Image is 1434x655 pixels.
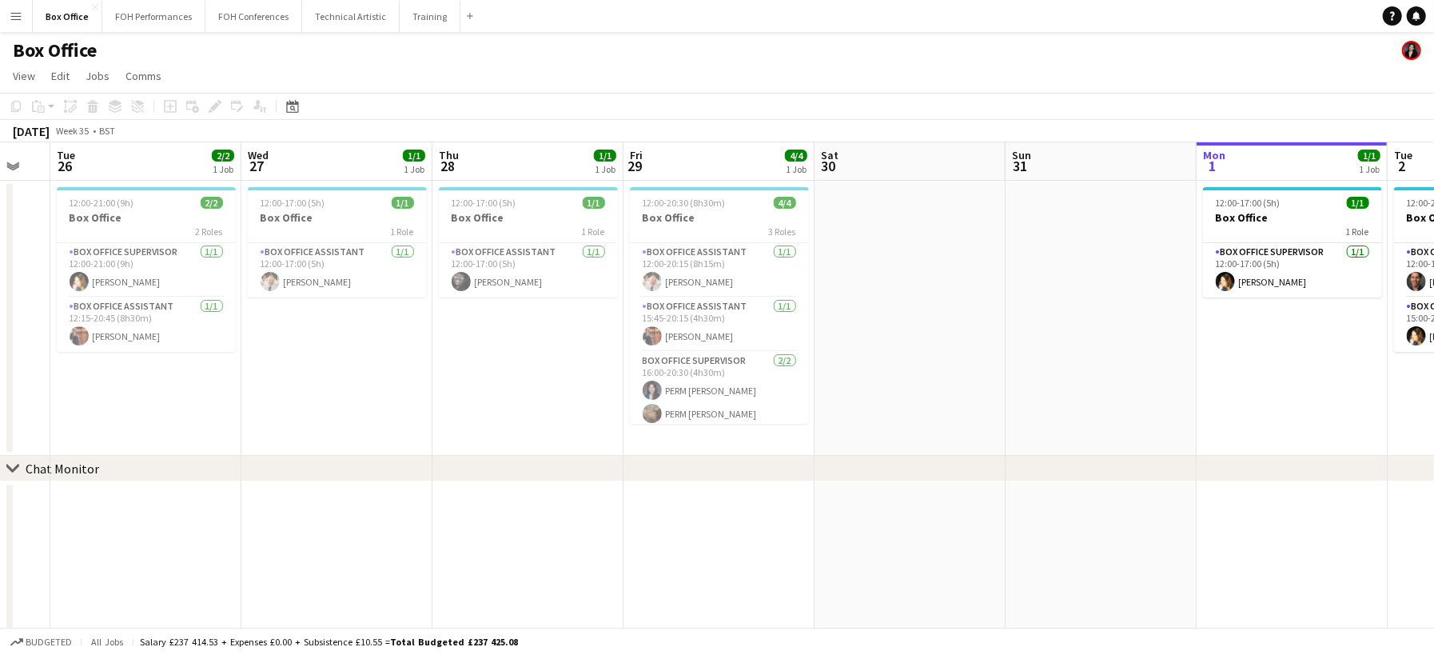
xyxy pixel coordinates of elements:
div: Chat Monitor [26,461,99,477]
a: View [6,66,42,86]
span: Edit [51,69,70,83]
span: Comms [125,69,161,83]
span: Total Budgeted £237 425.08 [390,636,518,648]
button: FOH Conferences [205,1,302,32]
span: Budgeted [26,637,72,648]
button: Training [400,1,460,32]
button: Box Office [33,1,102,32]
a: Comms [119,66,168,86]
div: [DATE] [13,123,50,139]
h1: Box Office [13,38,97,62]
span: Jobs [86,69,110,83]
button: FOH Performances [102,1,205,32]
a: Jobs [79,66,116,86]
button: Budgeted [8,633,74,651]
button: Technical Artistic [302,1,400,32]
a: Edit [45,66,76,86]
div: BST [99,125,115,137]
span: All jobs [88,636,126,648]
span: Week 35 [53,125,93,137]
span: View [13,69,35,83]
div: Salary £237 414.53 + Expenses £0.00 + Subsistence £10.55 = [140,636,518,648]
app-user-avatar: Lexi Clare [1402,41,1421,60]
